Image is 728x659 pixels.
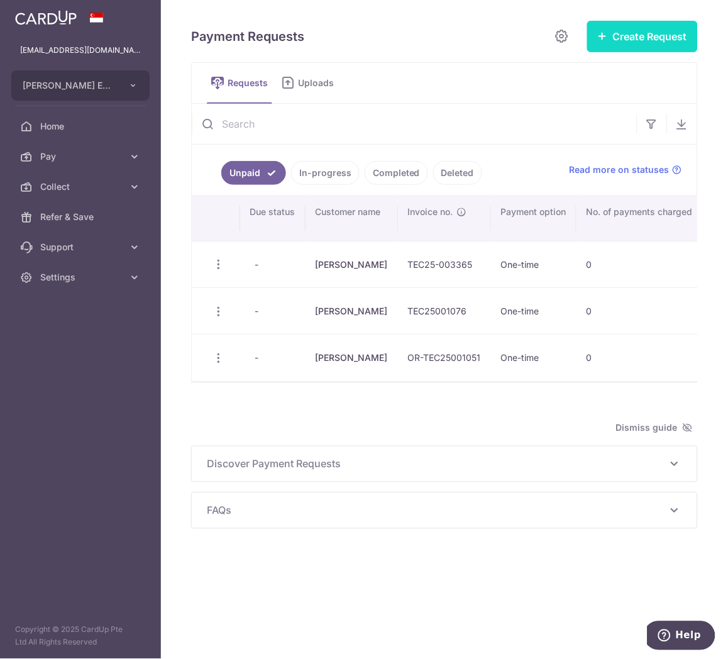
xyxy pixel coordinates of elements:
[576,196,703,241] th: No. of payments charged
[250,256,264,274] span: -
[298,77,343,89] span: Uploads
[398,196,491,241] th: Invoice no.
[306,241,398,287] td: [PERSON_NAME]
[250,302,264,320] span: -
[491,287,576,334] td: One-time
[207,457,682,472] p: Discover Payment Requests
[365,161,428,185] a: Completed
[40,120,123,133] span: Home
[28,9,54,20] span: Help
[306,334,398,380] td: [PERSON_NAME]
[491,196,576,241] th: Payment option
[587,206,693,218] span: No. of payments charged
[207,503,682,518] p: FAQs
[491,241,576,287] td: One-time
[40,271,123,284] span: Settings
[207,63,272,103] a: Requests
[576,241,703,287] td: 0
[192,104,637,144] input: Search
[11,70,150,101] button: [PERSON_NAME] EYE CARE PTE. LTD.
[277,63,343,103] a: Uploads
[228,77,272,89] span: Requests
[40,241,123,253] span: Support
[40,150,123,163] span: Pay
[570,163,670,176] span: Read more on statuses
[20,44,141,57] p: [EMAIL_ADDRESS][DOMAIN_NAME]
[40,180,123,193] span: Collect
[306,196,398,241] th: Customer name
[250,349,264,367] span: -
[221,161,286,185] a: Unpaid
[433,161,482,185] a: Deleted
[40,211,123,223] span: Refer & Save
[576,287,703,334] td: 0
[398,241,491,287] td: TEC25-003365
[291,161,360,185] a: In-progress
[587,21,698,52] button: Create Request
[398,334,491,380] td: OR-TEC25001051
[23,79,116,92] span: [PERSON_NAME] EYE CARE PTE. LTD.
[501,206,566,218] span: Payment option
[15,10,77,25] img: CardUp
[398,287,491,334] td: TEC25001076
[191,26,304,47] h5: Payment Requests
[648,621,715,653] iframe: Opens a widget where you can find more information
[207,503,667,518] span: FAQs
[576,334,703,380] td: 0
[570,163,682,176] a: Read more on statuses
[306,287,398,334] td: [PERSON_NAME]
[491,334,576,380] td: One-time
[207,457,667,472] span: Discover Payment Requests
[240,196,306,241] th: Due status
[408,206,453,218] span: Invoice no.
[616,421,693,436] span: Dismiss guide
